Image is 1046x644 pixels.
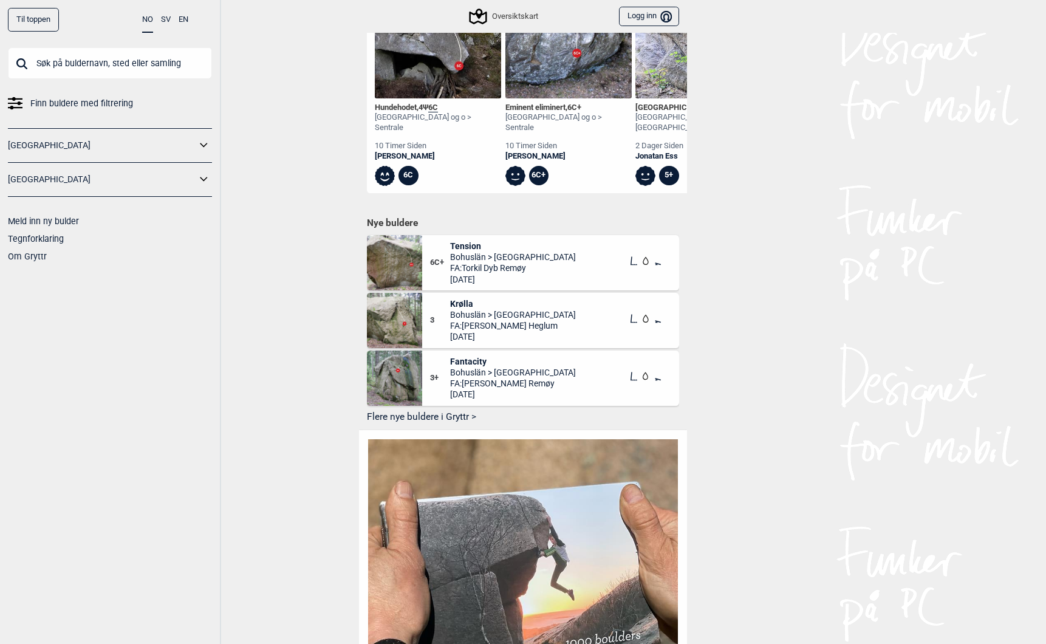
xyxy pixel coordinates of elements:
span: Finn buldere med filtrering [30,95,133,112]
div: Krolla3KrøllaBohuslän > [GEOGRAPHIC_DATA]FA:[PERSON_NAME] Heglum[DATE] [367,293,679,348]
a: [GEOGRAPHIC_DATA] [8,137,196,154]
span: Bohuslän > [GEOGRAPHIC_DATA] [450,309,576,320]
span: FA: [PERSON_NAME] Remøy [450,378,576,389]
a: Finn buldere med filtrering [8,95,212,112]
button: SV [161,8,171,32]
span: FA: [PERSON_NAME] Heglum [450,320,576,331]
div: Oversiktskart [471,9,538,24]
span: Krølla [450,298,576,309]
div: 5+ [659,166,679,186]
a: Jonatan Ess [635,151,762,162]
div: 10 timer siden [375,141,501,151]
span: 4 [419,103,423,112]
div: [GEOGRAPHIC_DATA] , [635,103,762,113]
div: [GEOGRAPHIC_DATA] og o > Sentrale [375,112,501,133]
span: Bohuslän > [GEOGRAPHIC_DATA] [450,252,576,262]
span: [DATE] [450,274,576,285]
img: Tension [367,235,422,290]
span: Tension [450,241,576,252]
div: Til toppen [8,8,59,32]
a: [GEOGRAPHIC_DATA] [8,171,196,188]
div: Hundehodet , Ψ [375,103,501,113]
div: 6C+ [529,166,549,186]
img: Fantacity [367,351,422,406]
div: Fantacity3+FantacityBohuslän > [GEOGRAPHIC_DATA]FA:[PERSON_NAME] Remøy[DATE] [367,351,679,406]
span: 3 [430,315,450,326]
img: Krolla [367,293,422,348]
a: Tegnforklaring [8,234,64,244]
div: 2 dager siden [635,141,762,151]
button: Flere nye buldere i Gryttr > [367,408,679,427]
div: 6C [398,166,419,186]
div: Tension6C+TensionBohuslän > [GEOGRAPHIC_DATA]FA:Torkil Dyb Remøy[DATE] [367,235,679,290]
div: 10 timer siden [505,141,632,151]
h1: Nye buldere [367,217,679,229]
span: FA: Torkil Dyb Remøy [450,262,576,273]
button: Logg inn [619,7,679,27]
span: 6C [428,103,438,112]
a: [PERSON_NAME] [505,151,632,162]
span: 6C+ [567,103,581,112]
a: Meld inn ny bulder [8,216,79,226]
button: NO [142,8,153,33]
div: [GEOGRAPHIC_DATA] og o > Sentrale [505,112,632,133]
a: [PERSON_NAME] [375,151,501,162]
span: 3+ [430,373,450,383]
span: [DATE] [450,389,576,400]
span: Fantacity [450,356,576,367]
div: Eminent eliminert , [505,103,632,113]
button: EN [179,8,188,32]
span: 6C+ [430,258,450,268]
span: [DATE] [450,331,576,342]
a: Om Gryttr [8,252,47,261]
div: [GEOGRAPHIC_DATA] > [GEOGRAPHIC_DATA] [635,112,762,133]
input: Søk på buldernavn, sted eller samling [8,47,212,79]
span: Bohuslän > [GEOGRAPHIC_DATA] [450,367,576,378]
